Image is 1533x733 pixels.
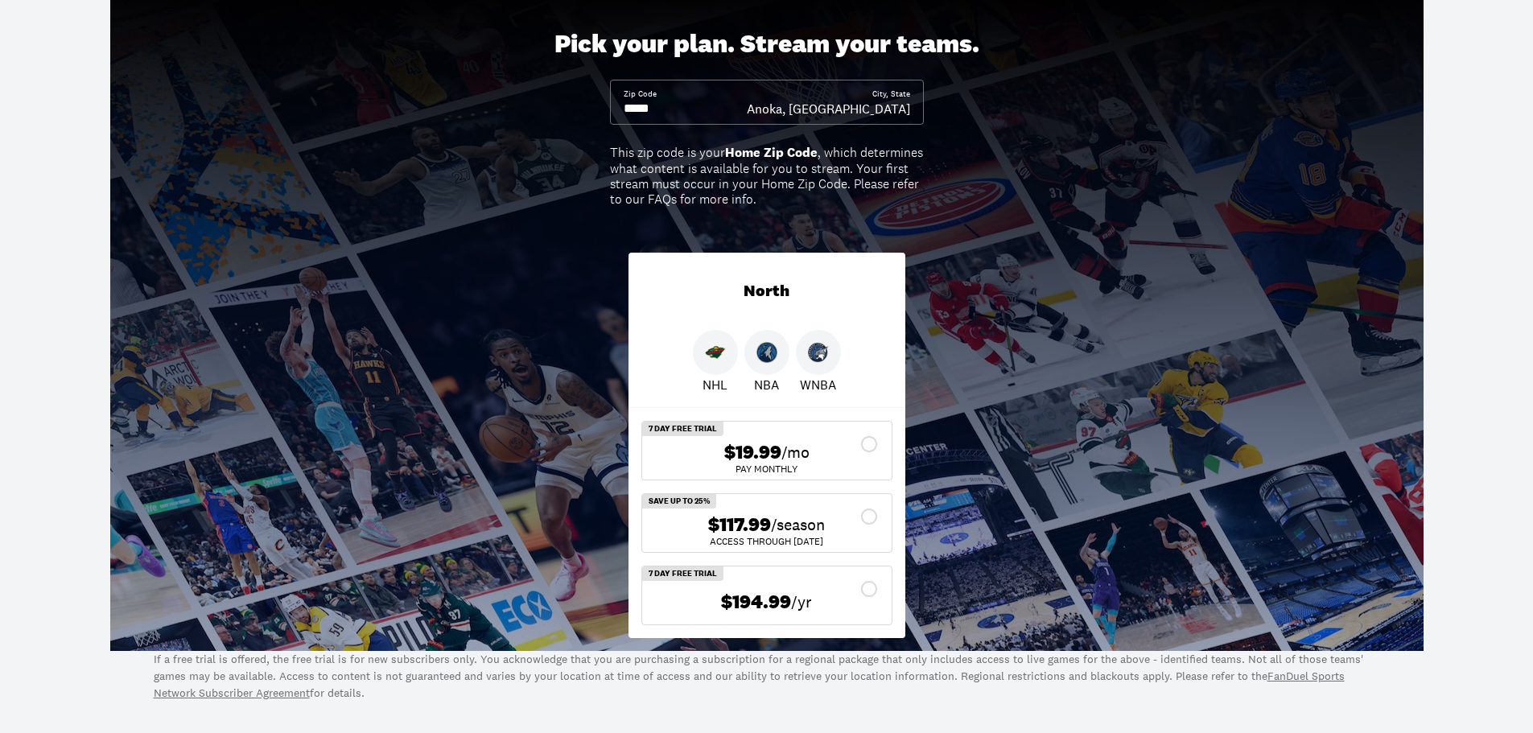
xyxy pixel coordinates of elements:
span: /mo [781,441,810,463]
div: 7 Day Free Trial [642,566,723,581]
p: NBA [754,375,779,394]
div: ACCESS THROUGH [DATE] [655,537,879,546]
span: /season [771,513,825,536]
span: $19.99 [724,441,781,464]
p: If a free trial is offered, the free trial is for new subscribers only. You acknowledge that you ... [154,651,1380,702]
p: NHL [703,375,727,394]
span: $194.99 [721,591,791,614]
div: Anoka, [GEOGRAPHIC_DATA] [747,100,910,117]
div: Zip Code [624,89,657,100]
div: 7 Day Free Trial [642,422,723,436]
b: Home Zip Code [725,144,818,161]
div: Pick your plan. Stream your teams. [554,29,979,60]
div: SAVE UP TO 25% [642,494,716,509]
div: City, State [872,89,910,100]
div: North [628,253,905,330]
span: $117.99 [708,513,771,537]
img: Wild [705,342,726,363]
p: WNBA [800,375,836,394]
img: Timberwolves [756,342,777,363]
img: Lynx [808,342,829,363]
div: This zip code is your , which determines what content is available for you to stream. Your first ... [610,145,924,207]
span: /yr [791,591,812,613]
div: Pay Monthly [655,464,879,474]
